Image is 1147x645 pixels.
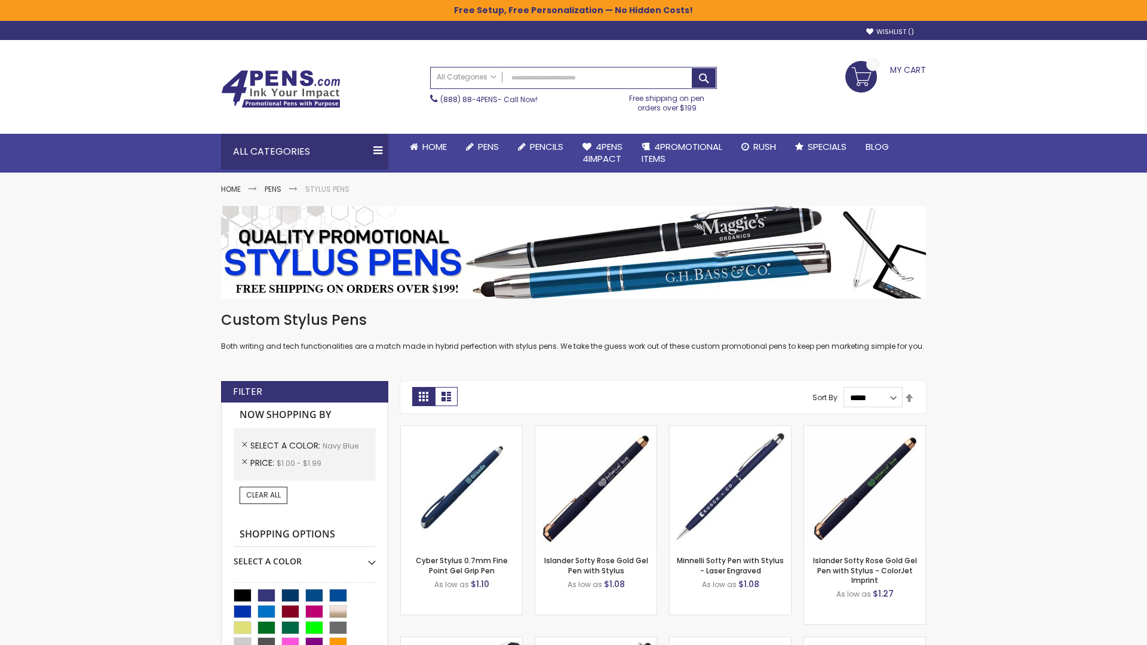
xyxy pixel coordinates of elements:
h1: Custom Stylus Pens [221,311,926,330]
span: Pencils [530,140,563,153]
span: Pens [478,140,499,153]
strong: Filter [233,385,262,398]
span: $1.00 - $1.99 [277,458,321,468]
img: Islander Softy Rose Gold Gel Pen with Stylus-Navy Blue [535,426,657,547]
span: As low as [702,579,737,589]
a: Islander Softy Rose Gold Gel Pen with Stylus [544,555,648,575]
div: All Categories [221,134,388,170]
span: $1.10 [471,578,489,590]
a: Specials [786,134,856,160]
img: 4Pens Custom Pens and Promotional Products [221,70,341,108]
a: Minnelli Softy Pen with Stylus - Laser Engraved [677,555,784,575]
label: Sort By [812,392,838,403]
a: Islander Softy Rose Gold Gel Pen with Stylus-Navy Blue [535,425,657,435]
a: Wishlist [866,27,914,36]
div: Select A Color [234,547,376,567]
span: Specials [808,140,847,153]
span: Price [250,457,277,469]
a: Blog [856,134,898,160]
a: 4Pens4impact [573,134,632,173]
span: As low as [434,579,469,589]
a: Clear All [240,487,287,503]
span: $1.08 [738,578,759,590]
span: As low as [568,579,602,589]
img: Cyber Stylus 0.7mm Fine Point Gel Grip Pen-Navy Blue [401,426,522,547]
span: As low as [836,589,871,599]
a: Pens [265,184,281,194]
a: Rush [732,134,786,160]
span: - Call Now! [440,94,538,105]
span: Home [422,140,447,153]
a: Islander Softy Rose Gold Gel Pen with Stylus - ColorJet Imprint [813,555,917,585]
span: Rush [753,140,776,153]
a: Home [400,134,456,160]
div: Both writing and tech functionalities are a match made in hybrid perfection with stylus pens. We ... [221,311,926,352]
strong: Stylus Pens [305,184,349,194]
a: All Categories [431,67,502,87]
a: Pens [456,134,508,160]
strong: Shopping Options [234,522,376,548]
a: Home [221,184,241,194]
span: $1.08 [604,578,625,590]
span: Navy Blue [323,441,358,451]
img: Minnelli Softy Pen with Stylus - Laser Engraved-Navy Blue [670,426,791,547]
span: 4Pens 4impact [582,140,622,165]
a: Pencils [508,134,573,160]
a: Cyber Stylus 0.7mm Fine Point Gel Grip Pen [416,555,508,575]
a: 4PROMOTIONALITEMS [632,134,732,173]
strong: Grid [412,387,435,406]
img: Stylus Pens [221,206,926,299]
a: Minnelli Softy Pen with Stylus - Laser Engraved-Navy Blue [670,425,791,435]
img: Islander Softy Rose Gold Gel Pen with Stylus - ColorJet Imprint-Navy Blue [804,426,925,547]
span: Blog [866,140,889,153]
span: $1.27 [873,588,894,600]
div: Free shipping on pen orders over $199 [617,89,717,113]
a: (888) 88-4PENS [440,94,498,105]
span: All Categories [437,72,496,82]
span: Select A Color [250,440,323,451]
span: Clear All [246,490,281,500]
span: 4PROMOTIONAL ITEMS [642,140,722,165]
a: Islander Softy Rose Gold Gel Pen with Stylus - ColorJet Imprint-Navy Blue [804,425,925,435]
strong: Now Shopping by [234,403,376,428]
a: Cyber Stylus 0.7mm Fine Point Gel Grip Pen-Navy Blue [401,425,522,435]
